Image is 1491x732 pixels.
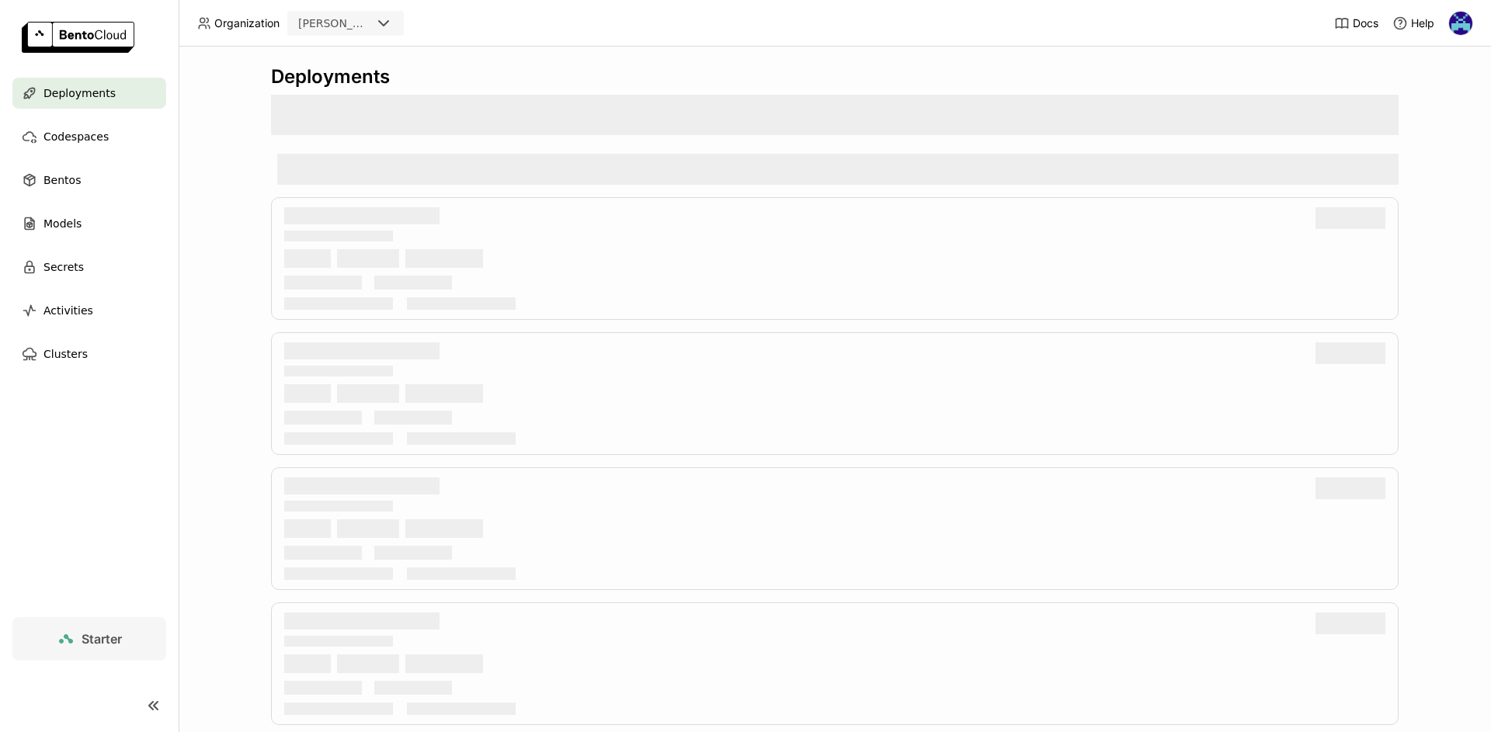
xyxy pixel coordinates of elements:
[1334,16,1378,31] a: Docs
[214,16,280,30] span: Organization
[82,631,122,647] span: Starter
[271,65,1399,88] div: Deployments
[12,78,166,109] a: Deployments
[43,214,82,233] span: Models
[43,127,109,146] span: Codespaces
[373,16,374,32] input: Selected strella.
[43,301,93,320] span: Activities
[22,22,134,53] img: logo
[43,171,81,189] span: Bentos
[12,208,166,239] a: Models
[12,252,166,283] a: Secrets
[1353,16,1378,30] span: Docs
[12,121,166,152] a: Codespaces
[12,617,166,661] a: Starter
[43,258,84,276] span: Secrets
[12,295,166,326] a: Activities
[1449,12,1472,35] img: Matt Weiss
[12,165,166,196] a: Bentos
[12,338,166,369] a: Clusters
[1411,16,1434,30] span: Help
[298,16,371,31] div: [PERSON_NAME]
[1392,16,1434,31] div: Help
[43,84,116,102] span: Deployments
[43,345,88,363] span: Clusters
